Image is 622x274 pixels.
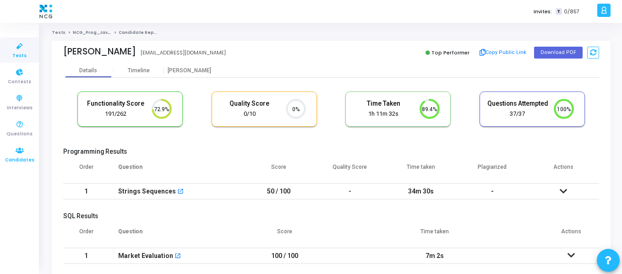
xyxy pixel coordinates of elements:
td: 100 / 100 [243,248,326,264]
a: NCG_Prog_JavaFS_2025_Test [73,30,145,35]
span: Questions [6,130,33,138]
h5: Questions Attempted [487,100,548,107]
span: 0/857 [564,8,579,16]
div: [PERSON_NAME] [63,46,136,57]
td: 7m 2s [326,248,543,264]
th: Order [63,158,109,183]
div: Strings Sequences [118,184,176,199]
a: Tests [52,30,65,35]
th: Time taken [326,222,543,248]
td: 34m 30s [386,183,457,199]
nav: breadcrumb [52,30,611,36]
div: 37/37 [487,110,548,118]
th: Question [109,222,243,248]
div: [EMAIL_ADDRESS][DOMAIN_NAME] [141,49,226,57]
div: 0/10 [219,110,280,118]
td: - [314,183,386,199]
h5: Time Taken [353,100,414,107]
th: Score [243,222,326,248]
div: Details [79,67,97,74]
th: Score [243,158,315,183]
div: Market Evaluation [118,248,173,263]
span: Contests [8,78,31,86]
span: Candidates [5,156,34,164]
th: Actions [528,158,600,183]
td: 50 / 100 [243,183,315,199]
div: 1h 11m 32s [353,110,414,118]
th: Quality Score [314,158,386,183]
th: Question [109,158,243,183]
h5: Quality Score [219,100,280,107]
h5: Functionality Score [85,100,146,107]
td: 1 [63,248,109,264]
span: - [491,188,494,195]
th: Actions [543,222,599,248]
th: Time taken [386,158,457,183]
div: Timeline [128,67,150,74]
h5: Programming Results [63,148,599,156]
span: Top Performer [431,49,469,56]
mat-icon: open_in_new [177,189,184,195]
mat-icon: open_in_new [175,253,181,260]
button: Download PDF [534,47,583,59]
label: Invites: [534,8,552,16]
th: Plagiarized [457,158,528,183]
div: [PERSON_NAME] [164,67,214,74]
div: 191/262 [85,110,146,118]
h5: SQL Results [63,212,599,220]
span: Tests [12,52,27,60]
span: Candidate Report [119,30,161,35]
span: Interviews [7,104,33,112]
button: Copy Public Link [477,46,529,59]
img: logo [37,2,55,21]
td: 1 [63,183,109,199]
th: Order [63,222,109,248]
span: T [556,8,562,15]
